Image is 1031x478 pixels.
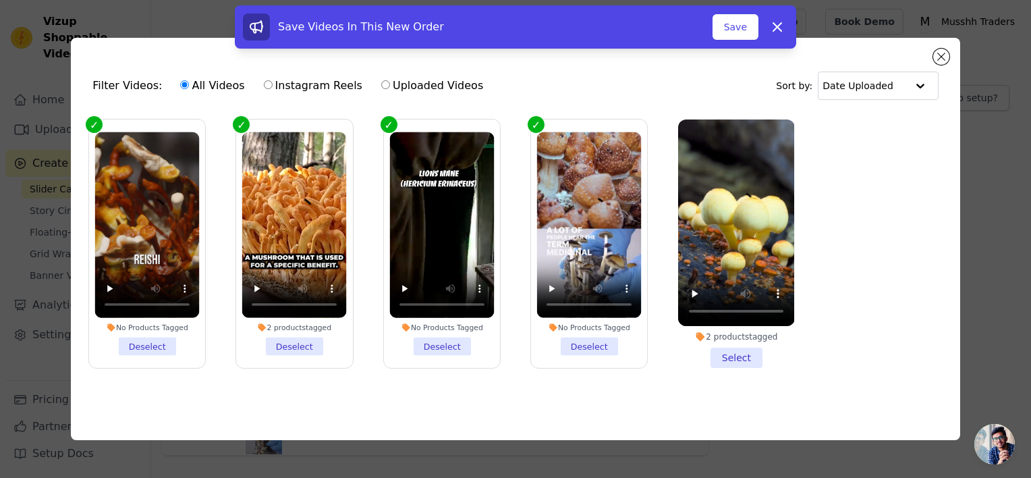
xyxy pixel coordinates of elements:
button: Save [713,14,758,40]
label: All Videos [179,77,245,95]
label: Instagram Reels [263,77,363,95]
span: Save Videos In This New Order [278,20,444,33]
div: Filter Videos: [92,70,491,101]
div: Sort by: [776,72,939,100]
a: Open chat [974,424,1015,464]
div: No Products Tagged [537,323,642,332]
div: 2 products tagged [678,331,794,342]
div: No Products Tagged [389,323,494,332]
button: Close modal [933,49,949,65]
div: No Products Tagged [95,323,200,332]
label: Uploaded Videos [381,77,484,95]
div: 2 products tagged [242,323,347,332]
